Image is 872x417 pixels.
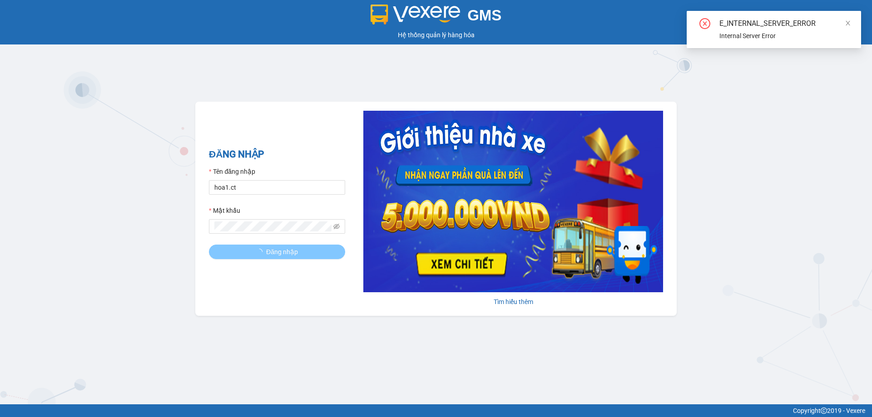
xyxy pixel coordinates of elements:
h2: ĐĂNG NHẬP [209,147,345,162]
img: banner-0 [363,111,663,292]
span: Đăng nhập [266,247,298,257]
a: GMS [371,14,502,21]
span: copyright [821,407,827,414]
input: Mật khẩu [214,221,332,231]
input: Tên đăng nhập [209,180,345,195]
span: loading [256,249,266,255]
div: Hệ thống quản lý hàng hóa [2,30,870,40]
span: close-circle [699,18,710,31]
div: Internal Server Error [719,31,850,41]
div: Tìm hiểu thêm [363,297,663,307]
span: GMS [467,7,501,24]
div: E_INTERNAL_SERVER_ERROR [719,18,850,29]
img: logo 2 [371,5,461,25]
label: Tên đăng nhập [209,167,255,177]
div: Copyright 2019 - Vexere [7,406,865,416]
span: close [845,20,851,26]
button: Đăng nhập [209,245,345,259]
span: eye-invisible [333,223,340,230]
label: Mật khẩu [209,206,240,216]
